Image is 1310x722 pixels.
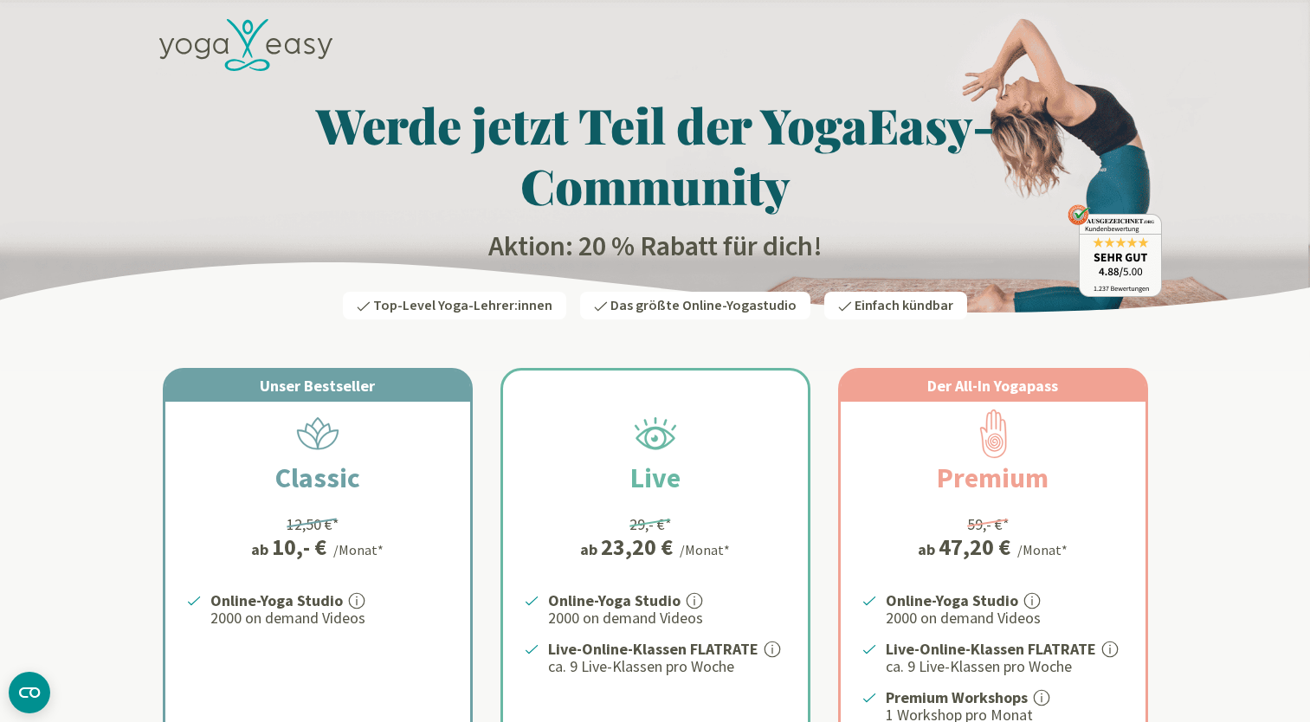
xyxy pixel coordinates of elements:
[886,656,1125,677] p: ca. 9 Live-Klassen pro Woche
[918,538,939,561] span: ab
[287,512,339,536] div: 12,50 €*
[895,457,1090,499] h2: Premium
[234,457,402,499] h2: Classic
[251,538,272,561] span: ab
[589,457,722,499] h2: Live
[610,296,797,315] span: Das größte Online-Yogastudio
[548,608,787,629] p: 2000 on demand Videos
[629,512,672,536] div: 29,- €*
[886,590,1018,610] strong: Online-Yoga Studio
[886,639,1096,659] strong: Live-Online-Klassen FLATRATE
[855,296,953,315] span: Einfach kündbar
[680,539,730,560] div: /Monat*
[967,512,1010,536] div: 59,- €*
[580,538,601,561] span: ab
[1068,204,1162,297] img: ausgezeichnet_badge.png
[373,296,552,315] span: Top-Level Yoga-Lehrer:innen
[1017,539,1068,560] div: /Monat*
[927,376,1058,396] span: Der All-In Yogapass
[886,687,1028,707] strong: Premium Workshops
[149,94,1162,216] h1: Werde jetzt Teil der YogaEasy-Community
[939,536,1010,558] div: 47,20 €
[601,536,673,558] div: 23,20 €
[548,656,787,677] p: ca. 9 Live-Klassen pro Woche
[210,590,343,610] strong: Online-Yoga Studio
[9,672,50,713] button: CMP-Widget öffnen
[149,229,1162,264] h2: Aktion: 20 % Rabatt für dich!
[333,539,384,560] div: /Monat*
[548,639,758,659] strong: Live-Online-Klassen FLATRATE
[272,536,326,558] div: 10,- €
[548,590,681,610] strong: Online-Yoga Studio
[210,608,449,629] p: 2000 on demand Videos
[886,608,1125,629] p: 2000 on demand Videos
[260,376,375,396] span: Unser Bestseller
